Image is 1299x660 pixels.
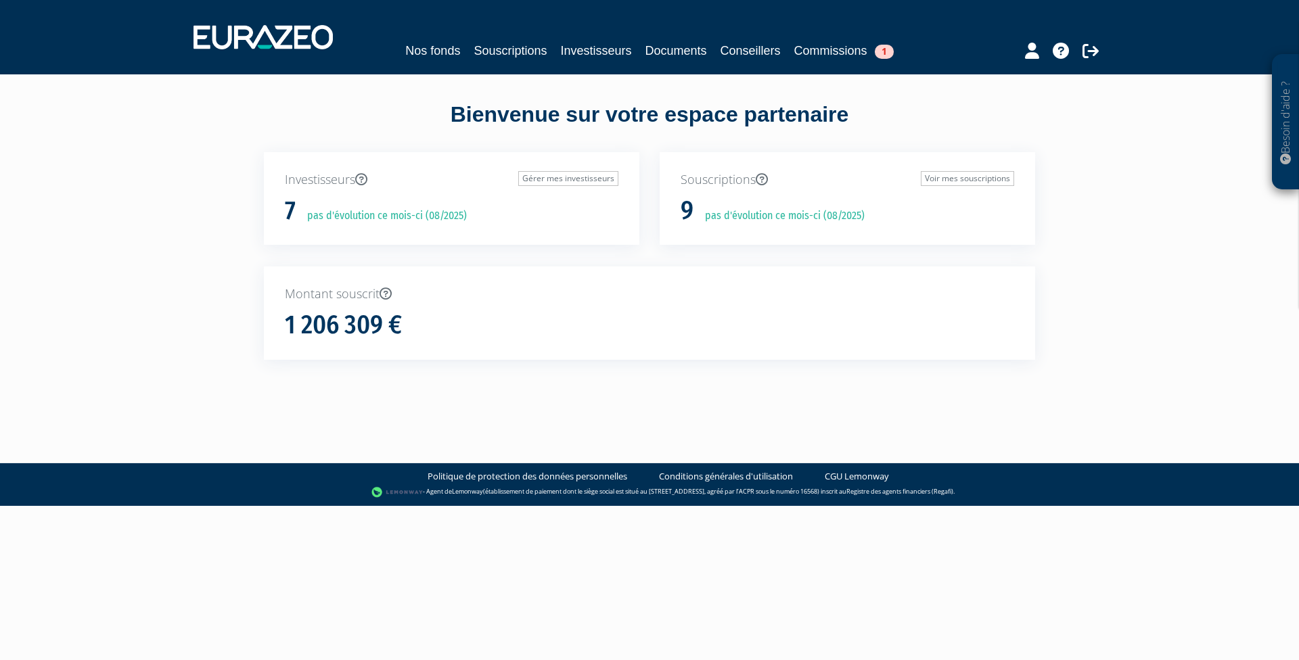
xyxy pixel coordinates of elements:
[794,41,894,60] a: Commissions1
[721,41,781,60] a: Conseillers
[474,41,547,60] a: Souscriptions
[405,41,460,60] a: Nos fonds
[14,486,1285,499] div: - Agent de (établissement de paiement dont le siège social est situé au [STREET_ADDRESS], agréé p...
[452,487,483,496] a: Lemonway
[681,171,1014,189] p: Souscriptions
[875,45,894,59] span: 1
[921,171,1014,186] a: Voir mes souscriptions
[696,208,865,224] p: pas d'évolution ce mois-ci (08/2025)
[681,197,693,225] h1: 9
[518,171,618,186] a: Gérer mes investisseurs
[285,285,1014,303] p: Montant souscrit
[285,171,618,189] p: Investisseurs
[298,208,467,224] p: pas d'évolution ce mois-ci (08/2025)
[659,470,793,483] a: Conditions générales d'utilisation
[645,41,707,60] a: Documents
[371,486,424,499] img: logo-lemonway.png
[193,25,333,49] img: 1732889491-logotype_eurazeo_blanc_rvb.png
[285,311,402,339] h1: 1 206 309 €
[285,197,296,225] h1: 7
[825,470,889,483] a: CGU Lemonway
[846,487,953,496] a: Registre des agents financiers (Regafi)
[428,470,627,483] a: Politique de protection des données personnelles
[254,99,1045,152] div: Bienvenue sur votre espace partenaire
[560,41,631,60] a: Investisseurs
[1278,62,1294,183] p: Besoin d'aide ?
